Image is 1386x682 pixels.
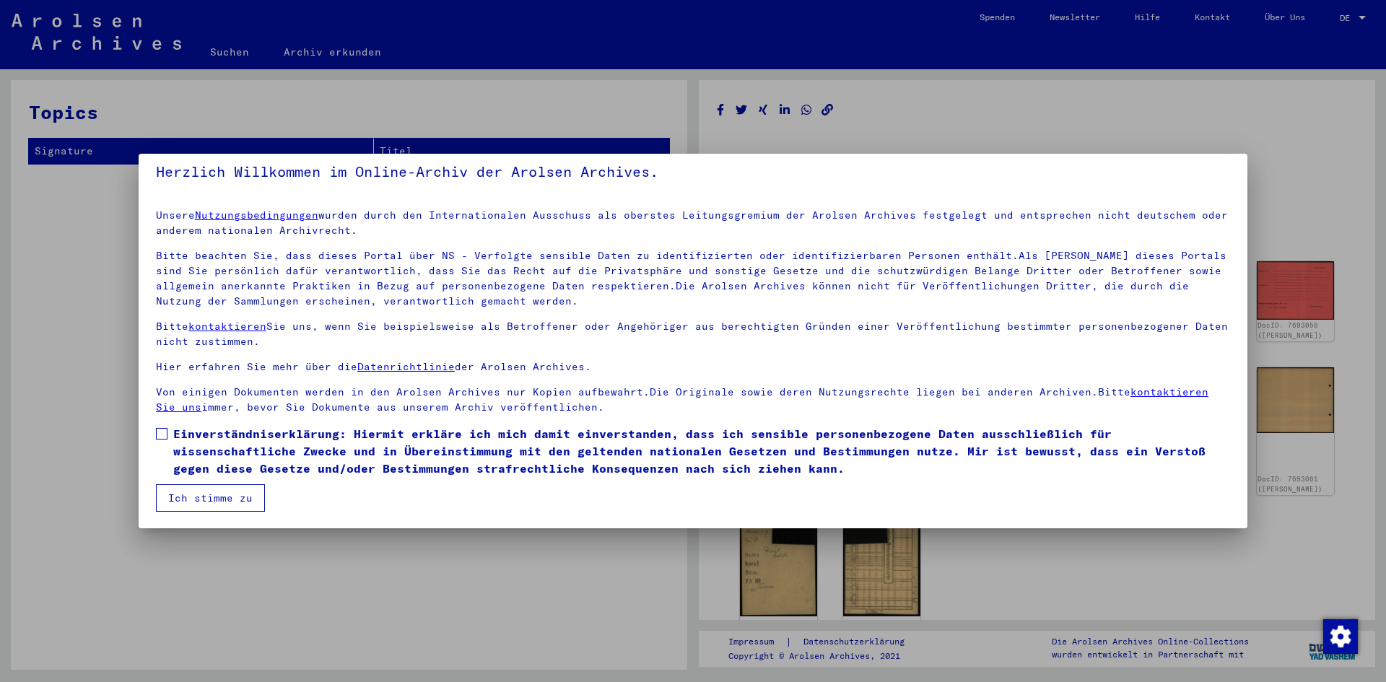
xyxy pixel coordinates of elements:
[195,209,318,222] a: Nutzungsbedingungen
[173,425,1230,477] span: Einverständniserklärung: Hiermit erkläre ich mich damit einverstanden, dass ich sensible personen...
[188,320,266,333] a: kontaktieren
[156,248,1230,309] p: Bitte beachten Sie, dass dieses Portal über NS - Verfolgte sensible Daten zu identifizierten oder...
[156,359,1230,375] p: Hier erfahren Sie mehr über die der Arolsen Archives.
[357,360,455,373] a: Datenrichtlinie
[156,385,1208,414] a: kontaktieren Sie uns
[1323,619,1358,654] img: Zustimmung ändern
[156,208,1230,238] p: Unsere wurden durch den Internationalen Ausschuss als oberstes Leitungsgremium der Arolsen Archiv...
[1322,618,1357,653] div: Zustimmung ändern
[156,484,265,512] button: Ich stimme zu
[156,385,1230,415] p: Von einigen Dokumenten werden in den Arolsen Archives nur Kopien aufbewahrt.Die Originale sowie d...
[156,160,1230,183] h5: Herzlich Willkommen im Online-Archiv der Arolsen Archives.
[156,319,1230,349] p: Bitte Sie uns, wenn Sie beispielsweise als Betroffener oder Angehöriger aus berechtigten Gründen ...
